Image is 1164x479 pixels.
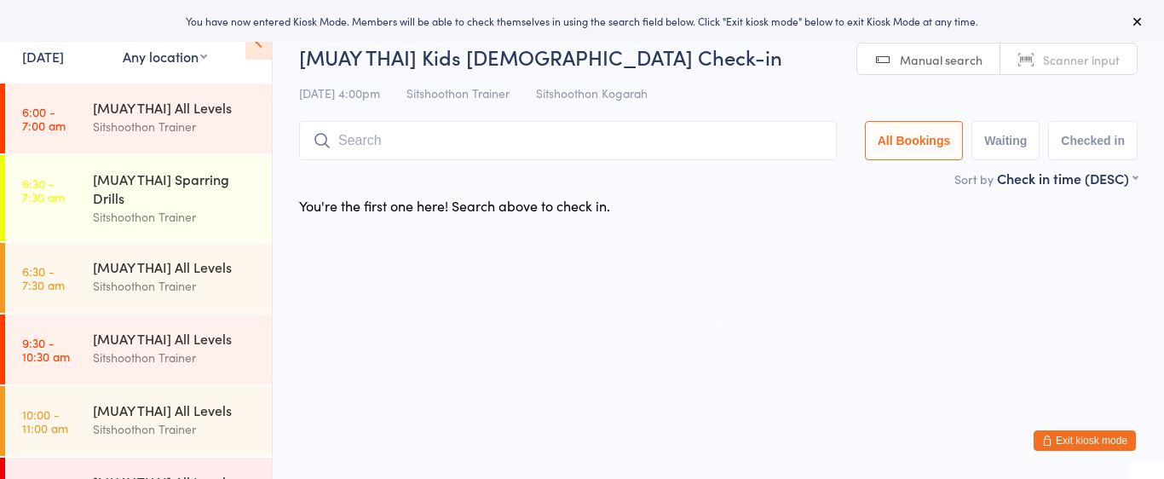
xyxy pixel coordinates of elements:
time: 6:00 - 7:00 am [22,105,66,132]
div: Sitshoothon Trainer [93,276,257,296]
time: 10:00 - 11:00 am [22,407,68,435]
a: 6:30 -7:30 am[MUAY THAI] All LevelsSitshoothon Trainer [5,243,272,313]
div: You're the first one here! Search above to check in. [299,196,610,215]
div: Sitshoothon Trainer [93,117,257,136]
div: [MUAY THAI] All Levels [93,401,257,419]
span: Sitshoothon Trainer [406,84,510,101]
button: Waiting [971,121,1040,160]
a: 10:00 -11:00 am[MUAY THAI] All LevelsSitshoothon Trainer [5,386,272,456]
a: [DATE] [22,47,64,66]
label: Sort by [954,170,994,188]
div: Sitshoothon Trainer [93,207,257,227]
a: 6:30 -7:30 am[MUAY THAI] Sparring DrillsSitshoothon Trainer [5,155,272,241]
a: 6:00 -7:00 am[MUAY THAI] All LevelsSitshoothon Trainer [5,84,272,153]
span: [DATE] 4:00pm [299,84,380,101]
input: Search [299,121,837,160]
button: Exit kiosk mode [1034,430,1136,451]
div: You have now entered Kiosk Mode. Members will be able to check themselves in using the search fie... [27,14,1137,28]
div: Sitshoothon Trainer [93,419,257,439]
div: [MUAY THAI] Sparring Drills [93,170,257,207]
div: Check in time (DESC) [997,169,1138,188]
a: 9:30 -10:30 am[MUAY THAI] All LevelsSitshoothon Trainer [5,315,272,384]
button: All Bookings [865,121,964,160]
time: 6:30 - 7:30 am [22,176,65,204]
div: [MUAY THAI] All Levels [93,329,257,348]
time: 6:30 - 7:30 am [22,264,65,291]
span: Manual search [900,51,982,68]
span: Sitshoothon Kogarah [536,84,648,101]
div: Sitshoothon Trainer [93,348,257,367]
div: [MUAY THAI] All Levels [93,257,257,276]
span: Scanner input [1043,51,1120,68]
div: [MUAY THAI] All Levels [93,98,257,117]
div: Any location [123,47,207,66]
button: Checked in [1048,121,1138,160]
time: 9:30 - 10:30 am [22,336,70,363]
h2: [MUAY THAI] Kids [DEMOGRAPHIC_DATA] Check-in [299,43,1138,71]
